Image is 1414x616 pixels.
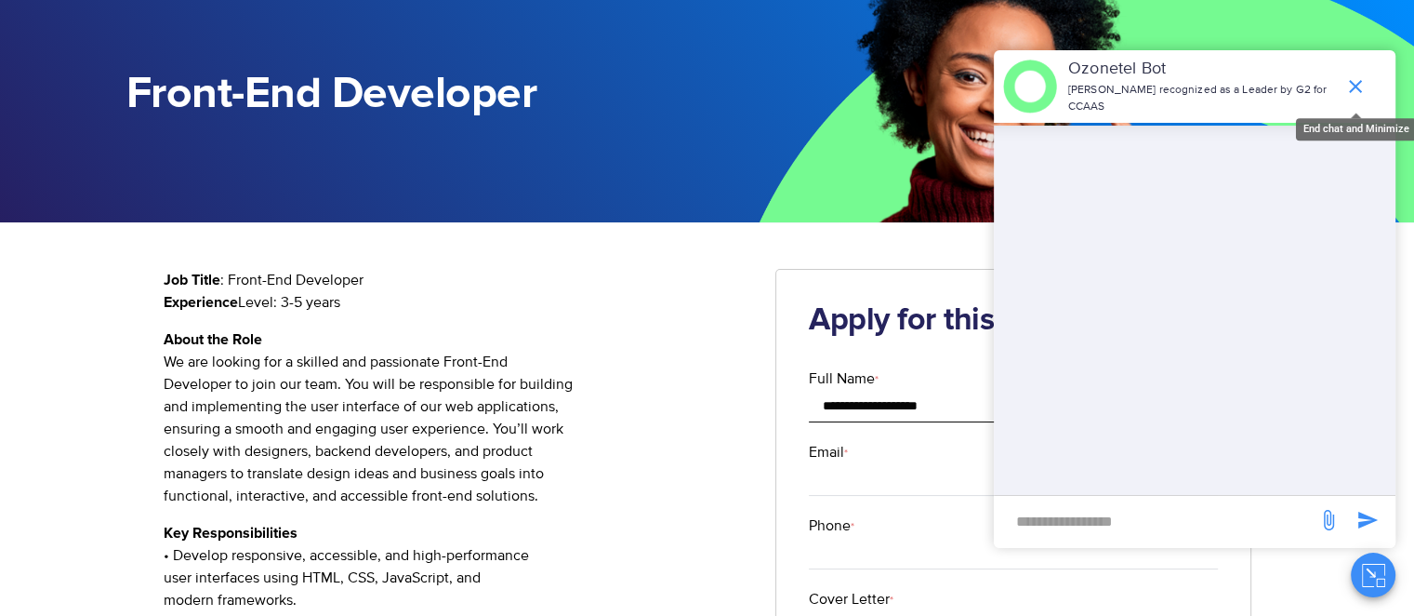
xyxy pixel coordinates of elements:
label: Email [809,441,1218,463]
strong: Key Responsibilities [164,526,297,541]
div: new-msg-input [1003,505,1308,539]
p: We are looking for a skilled and passionate Front-End Developer to join our team. You will be res... [164,328,748,507]
img: header [1003,60,1057,114]
span: end chat or minimize [1337,68,1374,105]
label: Phone [809,515,1218,537]
p: Ozonetel Bot [1068,57,1335,82]
h1: Front-End Developer [126,69,707,120]
label: Full Name [809,368,1218,390]
span: send message [1349,502,1386,539]
p: [PERSON_NAME] recognized as a Leader by G2 for CCAAS [1068,82,1335,115]
h2: Apply for this position [809,302,1218,340]
strong: Job Title [164,273,220,288]
button: Close chat [1351,553,1395,597]
strong: About the Role [164,332,262,347]
p: : Front-End Developer Level: 3-5 years [164,269,748,314]
label: Cover Letter [809,588,1218,610]
strong: Experience [164,295,238,310]
span: send message [1310,502,1347,539]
